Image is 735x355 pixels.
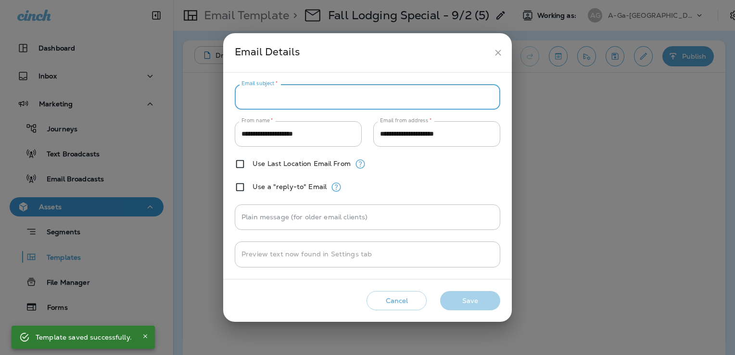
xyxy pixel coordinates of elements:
label: From name [241,117,273,124]
div: Email Details [235,44,489,62]
label: Use Last Location Email From [253,160,351,167]
button: Close [139,330,151,342]
div: Template saved successfully. [36,329,132,346]
label: Email subject [241,80,278,87]
label: Use a "reply-to" Email [253,183,327,190]
button: Cancel [367,291,427,311]
label: Email from address [380,117,431,124]
button: close [489,44,507,62]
